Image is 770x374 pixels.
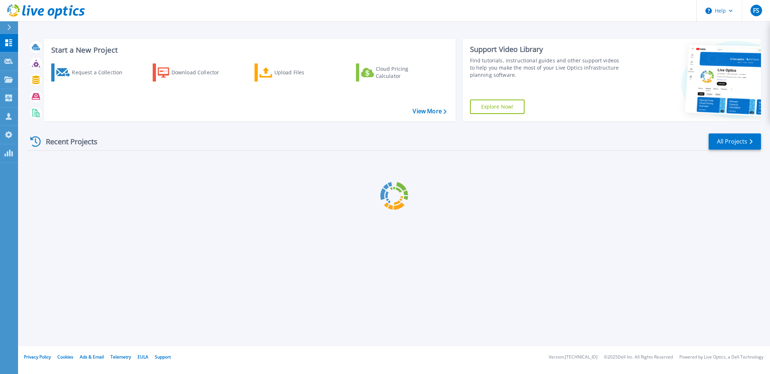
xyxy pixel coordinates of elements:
a: Request a Collection [51,63,132,82]
a: Upload Files [255,63,335,82]
a: Privacy Policy [24,354,51,360]
li: Version: [TECHNICAL_ID] [549,355,597,360]
a: EULA [138,354,148,360]
a: Download Collector [153,63,233,82]
a: Explore Now! [470,100,525,114]
a: View More [413,108,446,115]
h3: Start a New Project [51,46,446,54]
div: Recent Projects [28,133,107,150]
li: © 2025 Dell Inc. All Rights Reserved [604,355,673,360]
a: Support [155,354,171,360]
a: Cloud Pricing Calculator [356,63,436,82]
div: Upload Files [274,65,332,80]
a: All Projects [709,133,761,150]
li: Powered by Live Optics, a Dell Technology [679,355,764,360]
div: Download Collector [171,65,229,80]
div: Support Video Library [470,45,623,54]
a: Telemetry [110,354,131,360]
span: FS [753,8,759,13]
div: Cloud Pricing Calculator [376,65,434,80]
a: Cookies [57,354,73,360]
div: Request a Collection [72,65,130,80]
div: Find tutorials, instructional guides and other support videos to help you make the most of your L... [470,57,623,79]
a: Ads & Email [80,354,104,360]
